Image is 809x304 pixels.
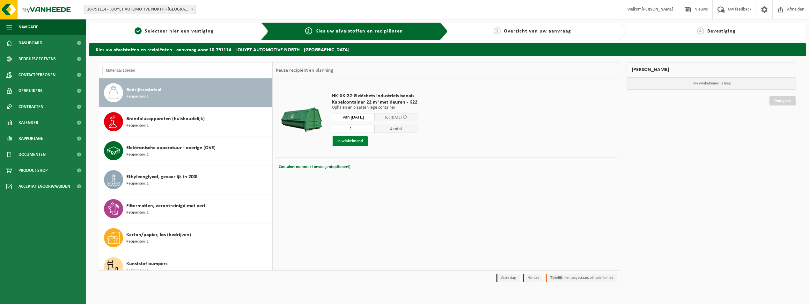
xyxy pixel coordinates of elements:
button: Filtermatten, verontreinigd met verf Recipiënten: 1 [99,194,272,223]
span: Containernummer toevoegen(optioneel) [279,165,350,169]
span: Filtermatten, verontreinigd met verf [126,202,205,210]
li: Holiday [523,274,542,282]
span: Bevestiging [707,29,736,34]
span: Aantal [375,125,417,133]
span: Overzicht van uw aanvraag [504,29,571,34]
span: Recipiënten: 1 [126,268,149,274]
button: Containernummer toevoegen(optioneel) [278,163,351,171]
span: Recipiënten: 1 [126,152,149,158]
span: Documenten [18,147,46,163]
span: Contactpersonen [18,67,55,83]
p: Ophalen en plaatsen lege container [332,105,417,110]
span: Kalender [18,115,38,131]
button: Ethyleenglycol, gevaarlijk in 200l Recipiënten: 1 [99,165,272,194]
span: Brandblusapparaten (huishoudelijk) [126,115,205,123]
span: 10-791114 - LOUYET AUTOMOTIVE NORTH - SINT-PIETERS-LEEUW [84,5,196,14]
span: tot [DATE] [385,115,402,119]
div: Keuze recipiënt en planning [273,62,336,78]
span: Recipiënten: 1 [126,181,149,187]
span: HK-XK-22-G déchets industriels banals [332,93,417,99]
p: Uw winkelmand is leeg [627,77,796,90]
span: Rapportage [18,131,43,147]
span: Kunststof bumpers [126,260,167,268]
button: Elektronische apparatuur - overige (OVE) Recipiënten: 1 [99,136,272,165]
span: 3 [494,27,501,34]
li: Vaste dag [496,274,519,282]
span: Product Shop [18,163,48,178]
span: Bedrijfsgegevens [18,51,56,67]
button: Bedrijfsrestafval Recipiënten: 1 [99,78,272,107]
span: 2 [305,27,312,34]
li: Tijdelijk niet toegestaan/période limitée [546,274,617,282]
a: 1Selecteer hier een vestiging [92,27,256,35]
input: Materiaal zoeken [102,66,269,75]
span: Contracten [18,99,43,115]
span: 10-791114 - LOUYET AUTOMOTIVE NORTH - SINT-PIETERS-LEEUW [85,5,195,14]
input: Selecteer datum [332,113,375,121]
span: Navigatie [18,19,38,35]
button: Brandblusapparaten (huishoudelijk) Recipiënten: 1 [99,107,272,136]
span: Gebruikers [18,83,42,99]
span: Elektronische apparatuur - overige (OVE) [126,144,216,152]
span: Bedrijfsrestafval [126,86,161,94]
span: Recipiënten: 1 [126,94,149,100]
span: Recipiënten: 1 [126,123,149,129]
span: Acceptatievoorwaarden [18,178,70,194]
div: [PERSON_NAME] [627,62,796,77]
span: Dashboard [18,35,42,51]
strong: [PERSON_NAME] [642,7,673,12]
span: Selecteer hier een vestiging [145,29,214,34]
span: 1 [135,27,142,34]
span: Karton/papier, los (bedrijven) [126,231,191,239]
h2: Kies uw afvalstoffen en recipiënten - aanvraag voor 10-791114 - LOUYET AUTOMOTIVE NORTH - [GEOGRA... [89,43,806,55]
span: Ethyleenglycol, gevaarlijk in 200l [126,173,197,181]
span: 4 [697,27,704,34]
a: Doorgaan [769,96,796,105]
span: Kies uw afvalstoffen en recipiënten [315,29,403,34]
span: Recipiënten: 1 [126,239,149,245]
button: Karton/papier, los (bedrijven) Recipiënten: 1 [99,223,272,252]
button: Kunststof bumpers Recipiënten: 1 [99,252,272,281]
span: Recipiënten: 1 [126,210,149,216]
span: Kapelcontainer 22 m³ met deuren - K22 [332,99,417,105]
button: In winkelmand [333,136,368,146]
